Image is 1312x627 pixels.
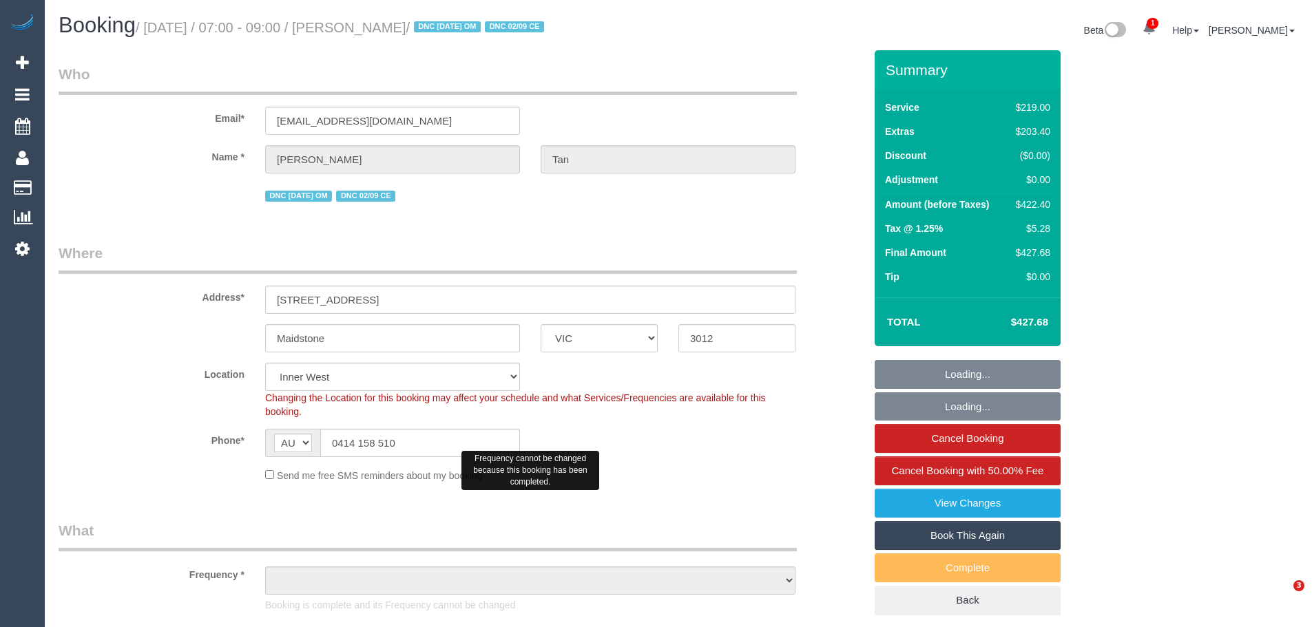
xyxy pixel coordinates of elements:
label: Service [885,100,919,114]
span: Cancel Booking with 50.00% Fee [892,465,1044,476]
legend: Where [59,243,797,274]
span: Changing the Location for this booking may affect your schedule and what Services/Frequencies are... [265,392,766,417]
legend: What [59,520,797,551]
span: 1 [1147,18,1158,29]
span: DNC [DATE] OM [265,191,332,202]
a: Cancel Booking with 50.00% Fee [875,456,1061,485]
img: Automaid Logo [8,14,36,33]
label: Tip [885,270,899,284]
p: Booking is complete and its Frequency cannot be changed [265,598,795,612]
input: Email* [265,107,520,135]
span: DNC 02/09 CE [485,21,544,32]
div: ($0.00) [1010,149,1050,162]
label: Location [48,363,255,381]
label: Extras [885,125,915,138]
a: Back [875,586,1061,615]
div: $5.28 [1010,222,1050,235]
h4: $427.68 [970,317,1048,328]
span: Booking [59,13,136,37]
strong: Total [887,316,921,328]
a: Cancel Booking [875,424,1061,453]
a: Beta [1084,25,1127,36]
span: Send me free SMS reminders about my booking [277,470,483,481]
a: [PERSON_NAME] [1209,25,1295,36]
a: Book This Again [875,521,1061,550]
div: Frequency cannot be changed because this booking has been completed. [461,451,599,490]
div: $427.68 [1010,246,1050,259]
span: DNC [DATE] OM [414,21,481,32]
a: View Changes [875,489,1061,518]
span: 3 [1293,580,1304,591]
input: Phone* [320,429,520,457]
label: Address* [48,286,255,304]
input: Post Code* [678,324,795,352]
span: / [406,20,548,35]
div: $203.40 [1010,125,1050,138]
label: Adjustment [885,173,938,187]
input: Last Name* [541,145,795,173]
div: $422.40 [1010,198,1050,211]
input: Suburb* [265,324,520,352]
label: Final Amount [885,246,946,259]
h3: Summary [886,62,1054,78]
span: DNC 02/09 CE [336,191,395,202]
label: Name * [48,145,255,164]
label: Phone* [48,429,255,447]
iframe: Intercom live chat [1265,580,1298,613]
small: / [DATE] / 07:00 - 09:00 / [PERSON_NAME] [136,20,548,35]
div: $0.00 [1010,173,1050,187]
div: $219.00 [1010,100,1050,114]
a: Help [1172,25,1199,36]
label: Discount [885,149,926,162]
legend: Who [59,64,797,95]
input: First Name* [265,145,520,173]
label: Amount (before Taxes) [885,198,989,211]
label: Email* [48,107,255,125]
a: 1 [1136,14,1163,44]
label: Frequency * [48,563,255,582]
div: $0.00 [1010,270,1050,284]
img: New interface [1103,22,1126,40]
label: Tax @ 1.25% [885,222,943,235]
